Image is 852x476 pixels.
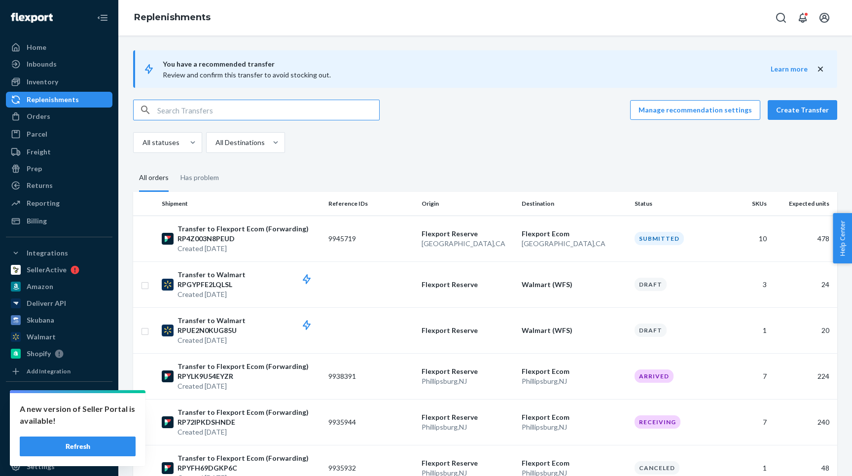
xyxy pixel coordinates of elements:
[6,346,112,362] a: Shopify
[6,312,112,328] a: Skubana
[134,12,211,23] a: Replenishments
[177,290,320,299] p: Created [DATE]
[6,245,112,261] button: Integrations
[771,261,837,307] td: 24
[163,58,771,70] span: You have a recommended transfer
[27,77,58,87] div: Inventory
[771,216,837,261] td: 478
[724,192,771,216] th: SKUs
[422,376,514,386] p: Phillipsburg , NJ
[771,353,837,399] td: 224
[522,239,627,249] p: [GEOGRAPHIC_DATA] , CA
[177,453,320,473] p: Transfer to Flexport Ecom (Forwarding) RPYFH69DGKP6C
[522,229,627,239] p: Flexport Ecom
[522,366,627,376] p: Flexport Ecom
[177,335,320,345] p: Created [DATE]
[724,307,771,353] td: 1
[324,353,418,399] td: 9938391
[771,307,837,353] td: 20
[27,462,55,472] div: Settings
[724,261,771,307] td: 3
[142,138,142,147] input: All statuses
[163,71,331,79] span: Review and confirm this transfer to avoid stocking out.
[6,161,112,177] a: Prep
[6,213,112,229] a: Billing
[522,280,627,290] p: Walmart (WFS)
[27,216,47,226] div: Billing
[6,262,112,278] a: SellerActive
[27,42,46,52] div: Home
[6,109,112,124] a: Orders
[6,279,112,294] a: Amazon
[724,216,771,261] td: 10
[27,315,54,325] div: Skubana
[6,178,112,193] a: Returns
[20,403,136,427] p: A new version of Seller Portal is available!
[177,244,320,254] p: Created [DATE]
[215,138,265,147] div: All Destinations
[180,165,219,190] div: Has problem
[27,111,50,121] div: Orders
[27,198,60,208] div: Reporting
[771,8,791,28] button: Open Search Box
[27,282,53,292] div: Amazon
[6,195,112,211] a: Reporting
[177,427,320,437] p: Created [DATE]
[522,326,627,335] p: Walmart (WFS)
[6,92,112,108] a: Replenishments
[324,399,418,445] td: 9935944
[6,39,112,55] a: Home
[27,95,79,105] div: Replenishments
[158,192,324,216] th: Shipment
[6,423,112,439] a: Shopify Fast Tags
[422,458,514,468] p: Flexport Reserve
[630,100,760,120] a: Manage recommendation settings
[771,399,837,445] td: 240
[522,376,627,386] p: Phillipsburg , NJ
[20,437,136,456] button: Refresh
[324,192,418,216] th: Reference IDs
[177,381,320,391] p: Created [DATE]
[6,295,112,311] a: Deliverr API
[177,316,320,335] p: Transfer to Walmart RPUE2N0KUG85U
[771,64,808,74] button: Learn more
[27,349,51,359] div: Shopify
[635,232,684,245] div: Submitted
[27,265,67,275] div: SellerActive
[422,422,514,432] p: Phillipsburg , NJ
[6,390,112,405] button: Fast Tags
[522,412,627,422] p: Flexport Ecom
[27,164,42,174] div: Prep
[126,3,218,32] ol: breadcrumbs
[631,192,724,216] th: Status
[177,362,320,381] p: Transfer to Flexport Ecom (Forwarding) RPYLK9U54EYZR
[6,406,112,422] a: eBay Fast Tags
[422,412,514,422] p: Flexport Reserve
[768,100,837,120] button: Create Transfer
[27,59,57,69] div: Inbounds
[157,100,379,120] input: Search Transfers
[422,280,514,290] p: Flexport Reserve
[635,278,667,291] div: Draft
[177,224,320,244] p: Transfer to Flexport Ecom (Forwarding) RP4Z003N8PEUD
[635,369,674,383] div: Arrived
[771,192,837,216] th: Expected units
[11,13,53,23] img: Flexport logo
[27,147,51,157] div: Freight
[142,138,179,147] div: All statuses
[422,366,514,376] p: Flexport Reserve
[177,407,320,427] p: Transfer to Flexport Ecom (Forwarding) RP72IPKDSHNDE
[27,298,66,308] div: Deliverr API
[6,459,112,475] a: Settings
[422,326,514,335] p: Flexport Reserve
[422,229,514,239] p: Flexport Reserve
[6,144,112,160] a: Freight
[27,181,53,190] div: Returns
[522,422,627,432] p: Phillipsburg , NJ
[6,56,112,72] a: Inbounds
[635,415,680,429] div: Receiving
[139,165,169,192] div: All orders
[724,399,771,445] td: 7
[27,129,47,139] div: Parcel
[6,366,112,377] a: Add Integration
